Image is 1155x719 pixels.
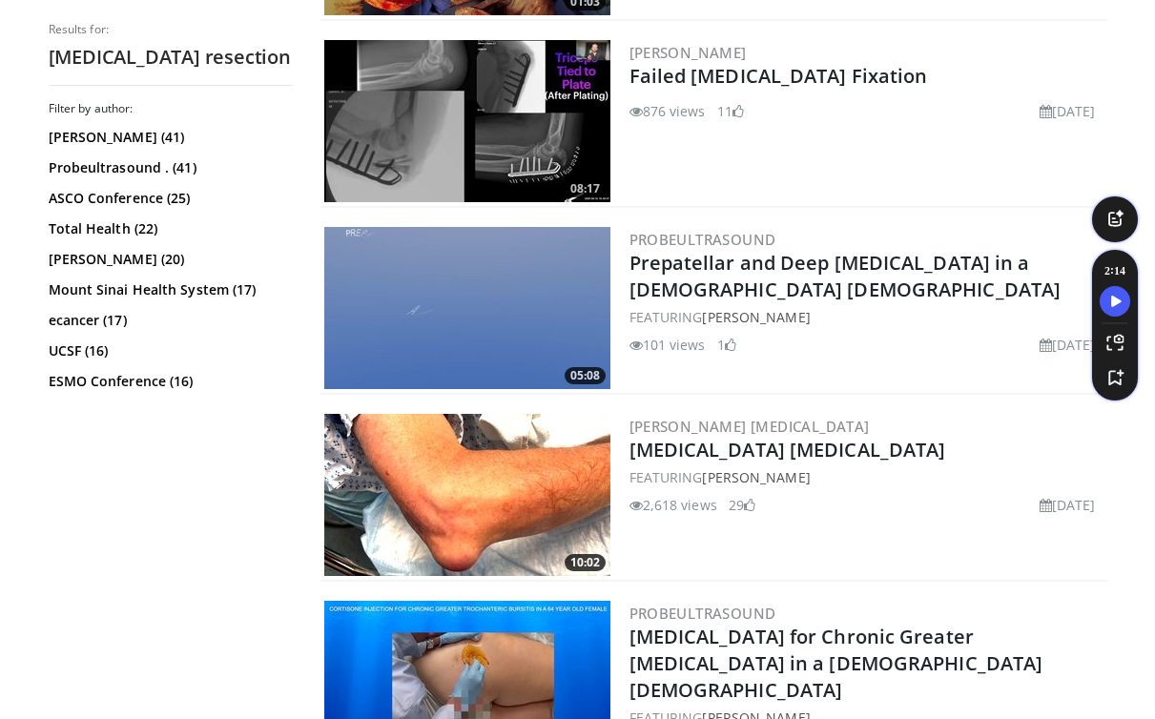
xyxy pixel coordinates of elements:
[629,417,870,436] a: [PERSON_NAME] [MEDICAL_DATA]
[324,227,610,389] a: 05:08
[324,414,610,576] img: 4604ab6c-fa95-4833-9a8b-45f7116a0c55.300x170_q85_crop-smart_upscale.jpg
[717,101,744,121] li: 11
[629,43,747,62] a: [PERSON_NAME]
[49,101,292,116] h3: Filter by author:
[324,40,610,202] img: a8e584a2-f63c-49d7-9078-06eb812b26ff.300x170_q85_crop-smart_upscale.jpg
[629,604,776,623] a: Probeultrasound
[629,335,706,355] li: 101 views
[629,624,1043,703] a: [MEDICAL_DATA] for Chronic Greater [MEDICAL_DATA] in a [DEMOGRAPHIC_DATA] [DEMOGRAPHIC_DATA]
[565,367,606,384] span: 05:08
[629,437,946,462] a: [MEDICAL_DATA] [MEDICAL_DATA]
[629,250,1062,302] a: Prepatellar and Deep [MEDICAL_DATA] in a [DEMOGRAPHIC_DATA] [DEMOGRAPHIC_DATA]
[324,414,610,576] a: 10:02
[49,22,292,37] p: Results for:
[49,158,287,177] a: Probeultrasound . (41)
[1040,495,1096,515] li: [DATE]
[49,250,287,269] a: [PERSON_NAME] (20)
[49,280,287,299] a: Mount Sinai Health System (17)
[629,63,928,89] a: Failed [MEDICAL_DATA] Fixation
[49,45,292,70] h2: [MEDICAL_DATA] resection
[49,219,287,238] a: Total Health (22)
[729,495,755,515] li: 29
[629,495,717,515] li: 2,618 views
[717,335,736,355] li: 1
[1040,101,1096,121] li: [DATE]
[49,189,287,208] a: ASCO Conference (25)
[1040,335,1096,355] li: [DATE]
[324,40,610,202] a: 08:17
[49,341,287,360] a: UCSF (16)
[629,307,1103,327] div: FEATURING
[702,308,810,326] a: [PERSON_NAME]
[49,372,287,391] a: ESMO Conference (16)
[565,554,606,571] span: 10:02
[629,230,776,249] a: Probeultrasound
[49,311,287,330] a: ecancer (17)
[629,101,706,121] li: 876 views
[49,128,287,147] a: [PERSON_NAME] (41)
[702,468,810,486] a: [PERSON_NAME]
[629,467,1103,487] div: FEATURING
[324,227,610,389] img: 0930beac-e021-4a95-8299-75fd83c77852.300x170_q85_crop-smart_upscale.jpg
[565,180,606,197] span: 08:17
